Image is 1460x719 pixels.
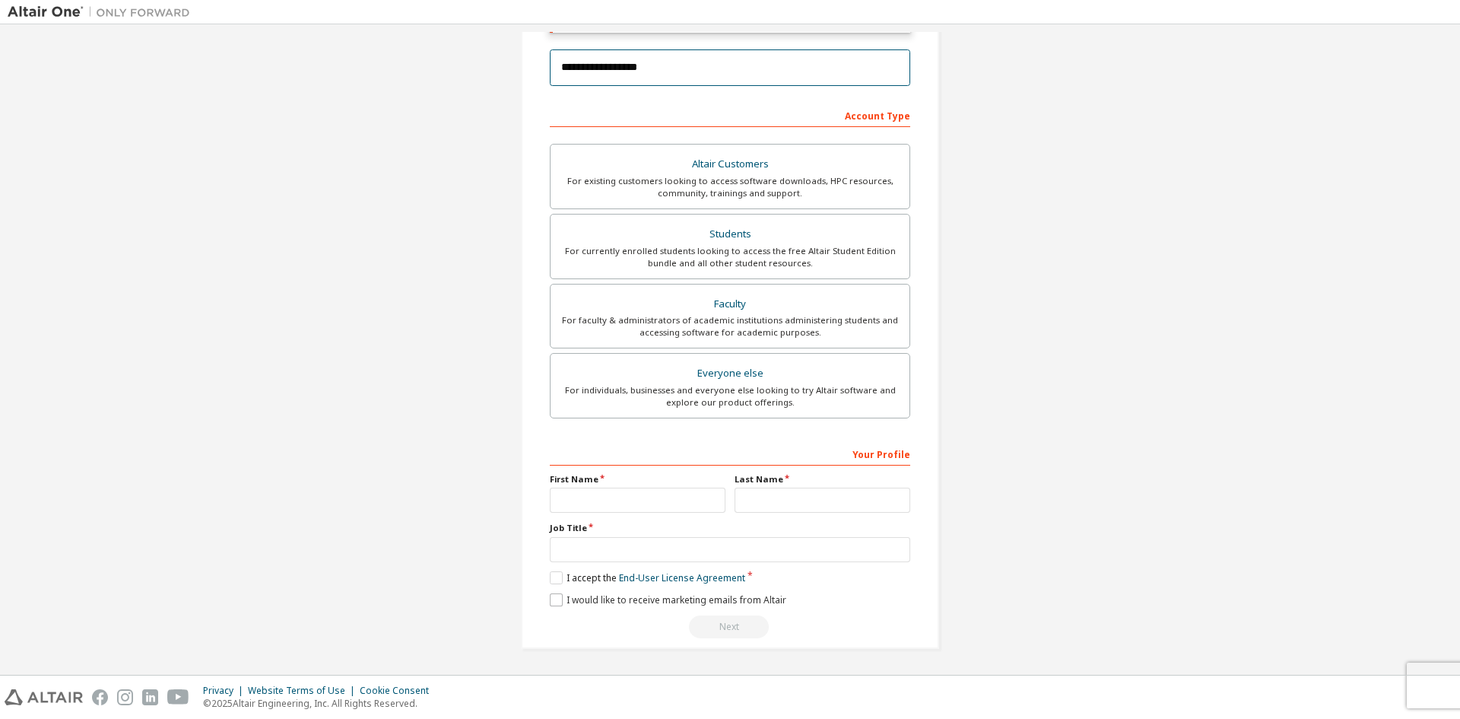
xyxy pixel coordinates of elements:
div: For faculty & administrators of academic institutions administering students and accessing softwa... [560,314,900,339]
img: Altair One [8,5,198,20]
label: I accept the [550,571,745,584]
div: Everyone else [560,363,900,384]
a: End-User License Agreement [619,571,745,584]
div: Your Profile [550,441,910,466]
div: Privacy [203,685,248,697]
div: Account Type [550,103,910,127]
img: linkedin.svg [142,689,158,705]
div: Email already exists [550,616,910,638]
div: Cookie Consent [360,685,438,697]
img: facebook.svg [92,689,108,705]
div: Students [560,224,900,245]
div: Website Terms of Use [248,685,360,697]
label: Last Name [735,473,910,485]
label: I would like to receive marketing emails from Altair [550,593,786,606]
label: Job Title [550,522,910,534]
div: For individuals, businesses and everyone else looking to try Altair software and explore our prod... [560,384,900,409]
img: instagram.svg [117,689,133,705]
div: For existing customers looking to access software downloads, HPC resources, community, trainings ... [560,175,900,199]
img: youtube.svg [167,689,189,705]
p: © 2025 Altair Engineering, Inc. All Rights Reserved. [203,697,438,710]
div: For currently enrolled students looking to access the free Altair Student Edition bundle and all ... [560,245,900,269]
div: Faculty [560,294,900,315]
div: Altair Customers [560,154,900,175]
label: First Name [550,473,725,485]
img: altair_logo.svg [5,689,83,705]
